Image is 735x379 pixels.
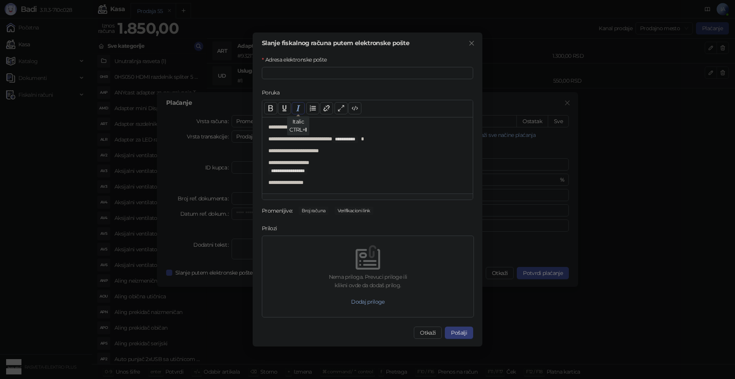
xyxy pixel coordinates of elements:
[265,239,470,314] span: emptyNema priloga. Prevuci priloge iliklikni ovde da dodaš prilog.Dodaj priloge
[320,102,333,114] button: Link
[264,102,277,114] button: Bold
[262,224,282,233] label: Prilozi
[292,102,305,114] button: Italic
[265,273,470,290] div: Nema priloga. Prevuci priloge ili klikni ovde da dodaš prilog.
[335,207,373,215] span: Verifikacioni link
[335,102,348,114] button: Full screen
[348,102,361,114] button: Code view
[262,40,473,46] div: Slanje fiskalnog računa putem elektronske pošte
[299,207,328,215] span: Broj računa
[262,207,292,215] div: Promenljive:
[465,40,478,46] span: Zatvori
[414,327,442,339] button: Otkaži
[262,67,473,79] input: Adresa elektronske pošte
[306,102,319,114] button: List
[278,102,291,114] button: Underline
[465,37,478,49] button: Close
[445,327,473,339] button: Pošalji
[262,88,284,97] label: Poruka
[469,40,475,46] span: close
[356,245,380,270] img: empty
[262,55,332,64] label: Adresa elektronske pošte
[345,296,391,308] button: Dodaj priloge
